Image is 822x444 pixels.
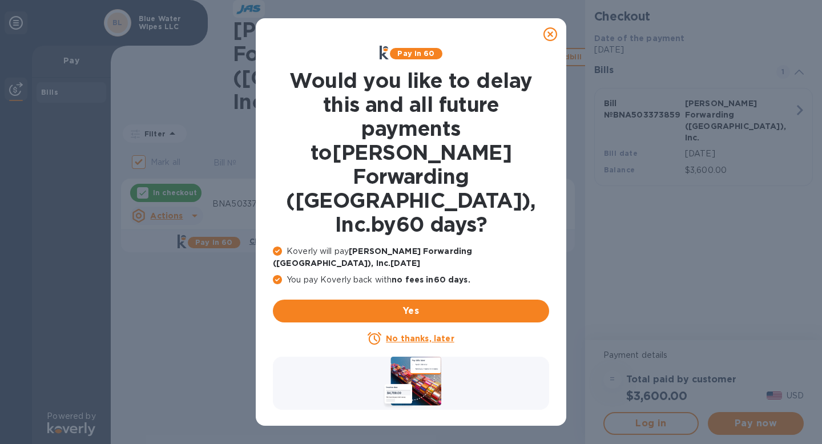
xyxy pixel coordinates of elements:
[386,334,454,343] u: No thanks, later
[392,275,470,284] b: no fees in 60 days .
[273,300,549,322] button: Yes
[397,49,434,58] b: Pay in 60
[273,247,472,268] b: [PERSON_NAME] Forwarding ([GEOGRAPHIC_DATA]), Inc. [DATE]
[273,274,549,286] p: You pay Koverly back with
[273,245,549,269] p: Koverly will pay
[273,68,549,236] h1: Would you like to delay this and all future payments to [PERSON_NAME] Forwarding ([GEOGRAPHIC_DAT...
[282,304,540,318] span: Yes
